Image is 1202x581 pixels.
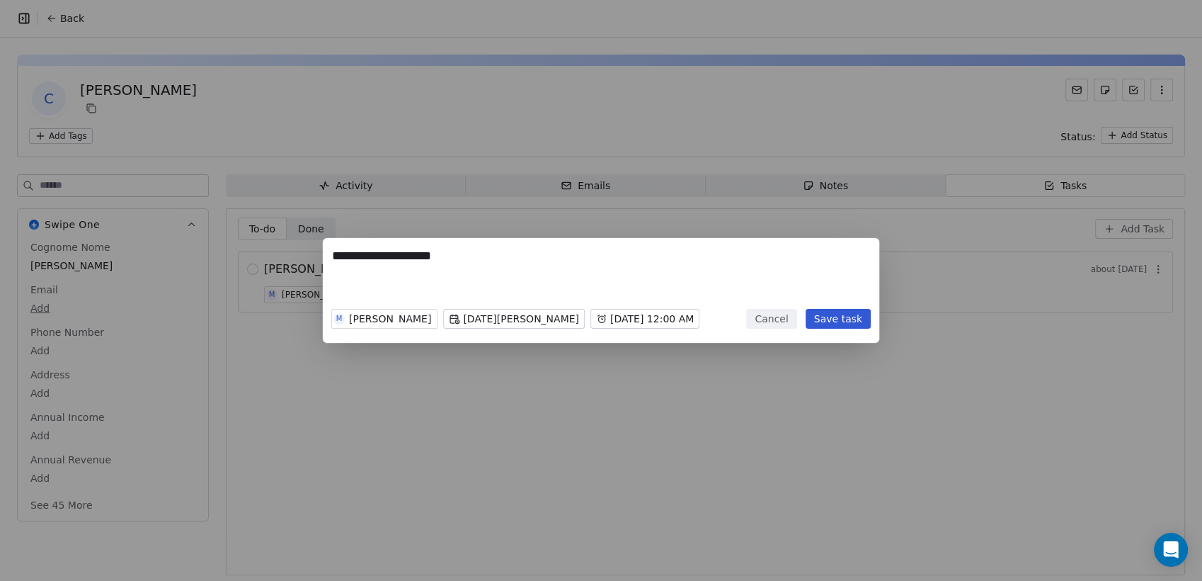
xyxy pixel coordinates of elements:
div: M [336,313,343,325]
button: [DATE] 12:00 AM [590,309,699,329]
span: [DATE] 12:00 AM [610,312,694,326]
button: Save task [806,309,871,329]
button: Cancel [746,309,796,329]
span: [DATE][PERSON_NAME] [463,312,579,326]
div: [PERSON_NAME] [349,314,431,324]
button: [DATE][PERSON_NAME] [443,309,585,329]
